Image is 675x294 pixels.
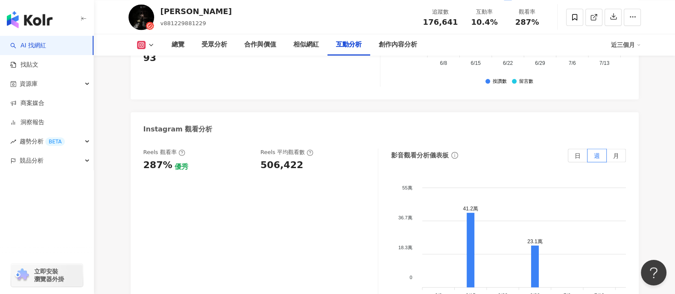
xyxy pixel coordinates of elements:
span: 立即安裝 瀏覽器外掛 [34,268,64,283]
img: KOL Avatar [129,4,154,30]
tspan: 6/22 [503,61,513,67]
tspan: 6/8 [440,61,447,67]
span: 176,641 [423,17,458,26]
div: 留言數 [519,79,533,84]
a: searchAI 找網紅 [10,41,46,50]
div: 優秀 [174,162,188,172]
a: 商案媒合 [10,99,44,108]
iframe: Help Scout Beacon - Open [641,260,666,285]
span: 日 [575,152,581,159]
div: 觀看率 [511,8,544,16]
div: 93 [143,52,157,65]
div: 相似網紅 [293,40,319,50]
div: 影音觀看分析儀表板 [391,151,449,160]
div: 按讚數 [493,79,507,84]
div: 287% [143,159,172,172]
span: rise [10,139,16,145]
span: 競品分析 [20,151,44,170]
div: 互動分析 [336,40,362,50]
div: 追蹤數 [423,8,458,16]
div: Reels 平均觀看數 [260,148,313,156]
span: 月 [613,152,619,159]
div: [PERSON_NAME] [161,6,232,17]
div: BETA [45,137,65,146]
span: info-circle [450,151,459,160]
div: 近三個月 [611,38,641,52]
div: 互動率 [468,8,501,16]
div: 創作內容分析 [379,40,417,50]
tspan: 18.3萬 [398,245,412,250]
a: 洞察報告 [10,118,44,127]
tspan: 6/29 [535,61,545,67]
tspan: 6/15 [470,61,481,67]
span: 10.4% [471,18,497,26]
a: 找貼文 [10,61,38,69]
span: 資源庫 [20,74,38,93]
span: 趨勢分析 [20,132,65,151]
div: 受眾分析 [202,40,227,50]
span: v881229881229 [161,20,206,26]
span: 週 [594,152,600,159]
a: chrome extension立即安裝 瀏覽器外掛 [11,264,83,287]
tspan: 0 [409,275,412,280]
div: Reels 觀看率 [143,148,185,156]
tspan: 7/13 [599,61,609,67]
div: 總覽 [172,40,184,50]
tspan: 36.7萬 [398,215,412,220]
span: 287% [515,18,539,26]
div: 506,422 [260,159,303,172]
tspan: 7/6 [568,61,576,67]
img: chrome extension [14,268,30,282]
div: 合作與價值 [244,40,276,50]
div: Instagram 觀看分析 [143,125,213,134]
tspan: 55萬 [402,185,412,190]
img: logo [7,11,53,28]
